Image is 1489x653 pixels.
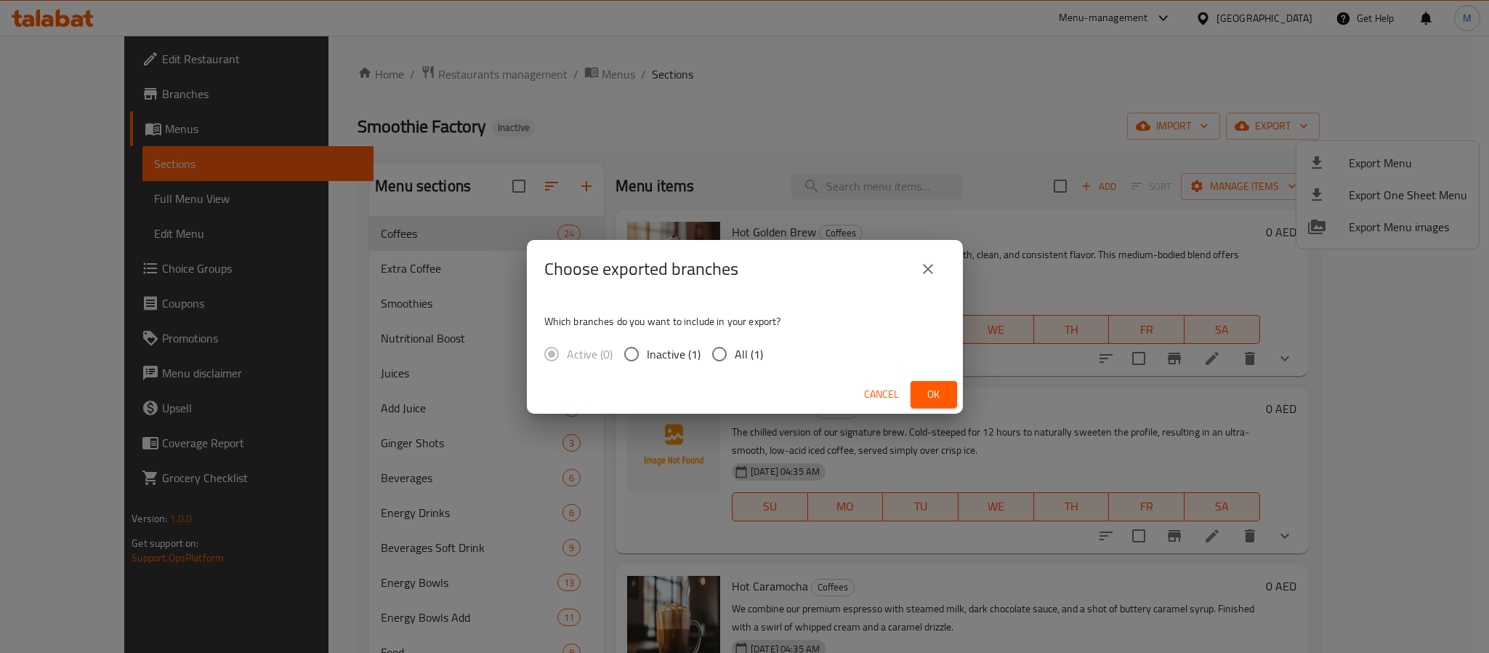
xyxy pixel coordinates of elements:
h2: Choose exported branches [544,257,738,281]
span: All (1) [735,345,763,363]
span: Inactive (1) [647,345,701,363]
button: Ok [911,381,957,408]
p: Which branches do you want to include in your export? [544,314,945,329]
span: Ok [922,385,945,404]
button: Cancel [858,381,905,408]
span: Active (0) [567,345,613,363]
button: close [911,252,945,287]
span: Cancel [864,385,899,404]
